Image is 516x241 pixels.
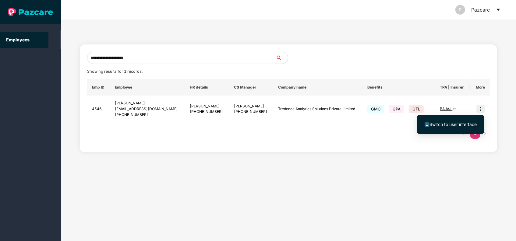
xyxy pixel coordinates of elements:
[234,109,268,115] div: [PHONE_NUMBER]
[440,107,453,111] span: BAJAJ
[476,105,485,113] img: icon
[275,55,288,60] span: search
[362,79,435,96] th: Benefits
[87,79,110,96] th: Emp ID
[87,96,110,123] td: 4546
[496,7,501,12] span: caret-down
[234,103,268,109] div: [PERSON_NAME]
[367,105,384,113] span: GMC
[273,79,362,96] th: Company name
[470,79,490,96] th: More
[480,129,490,139] li: Next Page
[435,79,470,96] th: TPA | Insurer
[459,5,462,15] span: P
[190,103,224,109] div: [PERSON_NAME]
[6,37,30,42] a: Employees
[453,107,456,111] span: + 2
[115,112,180,118] div: [PHONE_NUMBER]
[190,109,224,115] div: [PHONE_NUMBER]
[273,96,362,123] td: Tredence Analytics Solutions Private Limited
[185,79,229,96] th: HR details
[115,106,180,112] div: [EMAIL_ADDRESS][DOMAIN_NAME]
[110,79,185,96] th: Employee
[275,52,288,64] button: search
[389,105,404,113] span: GPA
[480,129,490,139] button: right
[483,132,487,135] span: right
[87,69,143,74] span: Showing results for 1 records.
[409,105,424,113] span: GTL
[229,79,273,96] th: CS Manager
[425,122,429,127] img: svg+xml;base64,PHN2ZyB4bWxucz0iaHR0cDovL3d3dy53My5vcmcvMjAwMC9zdmciIHdpZHRoPSIxNiIgaGVpZ2h0PSIxNi...
[429,122,477,127] span: Switch to user interface
[115,100,180,106] div: [PERSON_NAME]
